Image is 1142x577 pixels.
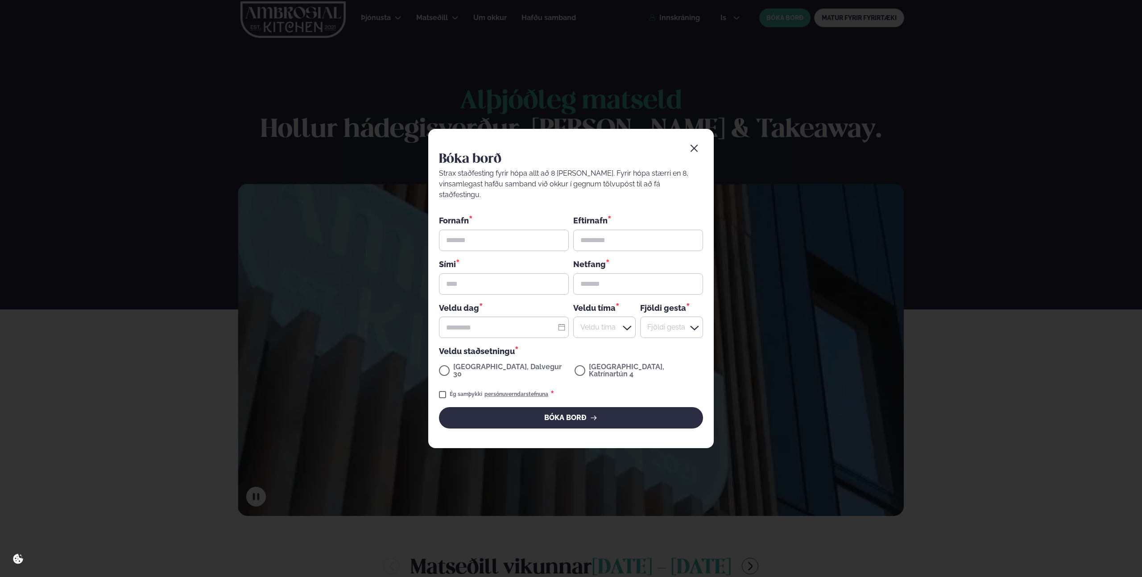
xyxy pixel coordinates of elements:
[573,302,636,313] div: Veldu tíma
[450,389,554,400] div: Ég samþykki
[439,150,703,168] h2: Bóka borð
[439,302,569,313] div: Veldu dag
[439,345,703,356] div: Veldu staðsetningu
[439,258,569,270] div: Sími
[9,550,27,568] a: Cookie settings
[573,258,703,270] div: Netfang
[573,214,703,226] div: Eftirnafn
[640,302,703,313] div: Fjöldi gesta
[439,168,703,200] div: Strax staðfesting fyrir hópa allt að 8 [PERSON_NAME]. Fyrir hópa stærri en 8, vinsamlegast hafðu ...
[439,214,569,226] div: Fornafn
[439,407,703,429] button: BÓKA BORÐ
[484,391,548,398] a: persónuverndarstefnuna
